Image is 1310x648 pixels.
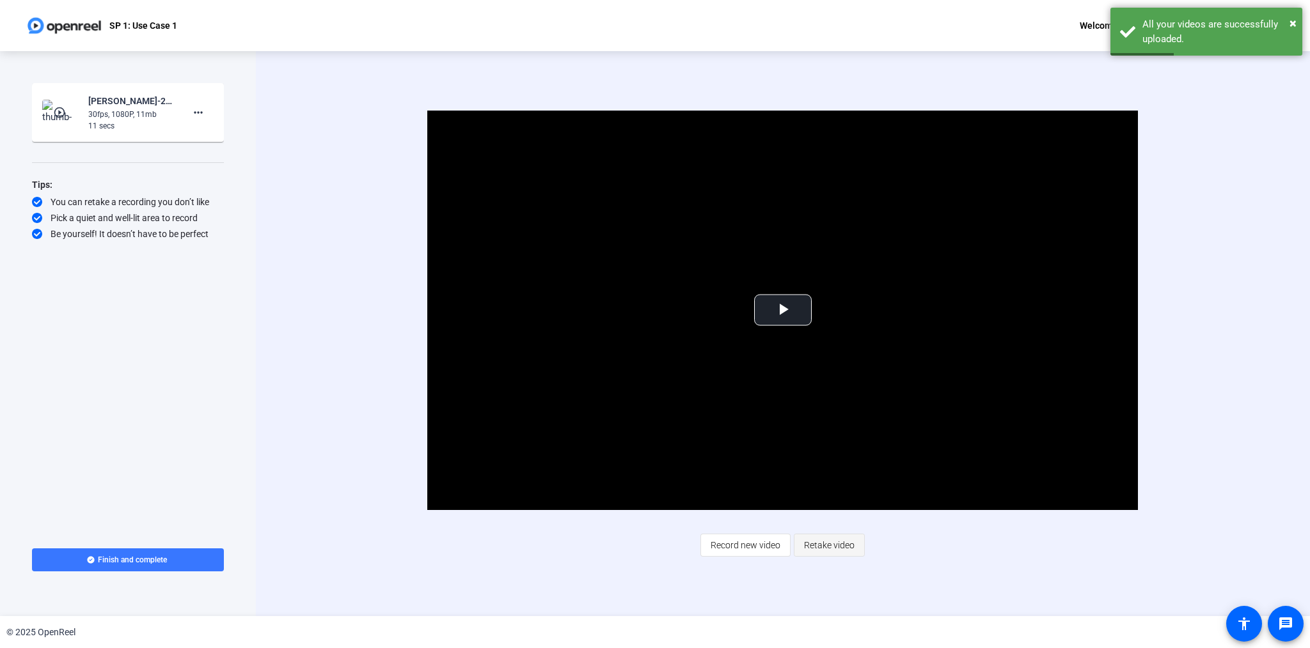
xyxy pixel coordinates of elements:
button: Finish and complete [32,548,224,571]
div: Video Player [427,111,1138,510]
button: Retake video [794,534,865,557]
p: SP 1: Use Case 1 [109,18,177,33]
div: Tips: [32,177,224,192]
mat-icon: more_horiz [191,105,206,120]
button: Close [1290,13,1297,33]
div: 30fps, 1080P, 11mb [88,109,174,120]
div: Be yourself! It doesn’t have to be perfect [32,228,224,240]
div: 11 secs [88,120,174,132]
mat-icon: message [1278,616,1293,631]
span: Finish and complete [98,555,167,565]
span: Retake video [804,533,855,557]
mat-icon: accessibility [1236,616,1252,631]
button: Play Video [754,295,812,326]
img: OpenReel logo [26,13,103,38]
div: [PERSON_NAME]-2025 Q4 Tech Demo Video-SP 1- Use Case 1-1757339450091-webcam [88,93,174,109]
img: thumb-nail [42,100,80,125]
span: Record new video [711,533,780,557]
button: Record new video [700,534,791,557]
span: × [1290,15,1297,31]
div: Welcome, [PERSON_NAME][DEMOGRAPHIC_DATA] [1080,18,1284,33]
div: All your videos are successfully uploaded. [1142,17,1293,46]
div: You can retake a recording you don’t like [32,196,224,208]
mat-icon: play_circle_outline [53,106,68,119]
div: © 2025 OpenReel [6,626,75,639]
div: Pick a quiet and well-lit area to record [32,212,224,224]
